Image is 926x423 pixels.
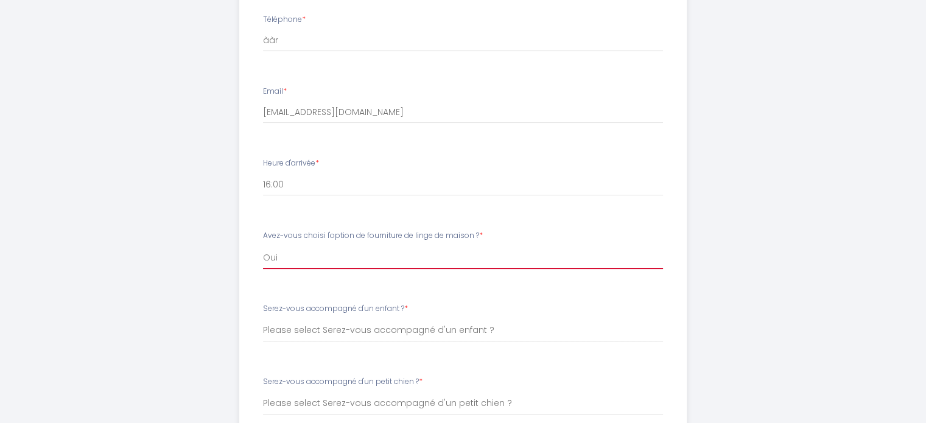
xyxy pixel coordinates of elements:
label: Email [263,86,287,97]
label: Avez-vous choisi l'option de fourniture de linge de maison ? [263,230,483,242]
label: Heure d'arrivée [263,158,319,169]
label: Téléphone [263,14,306,26]
label: Serez-vous accompagné d'un enfant ? [263,303,408,315]
button: Ouvrir le widget de chat LiveChat [10,5,46,41]
label: Serez-vous accompagné d'un petit chien ? [263,376,423,388]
